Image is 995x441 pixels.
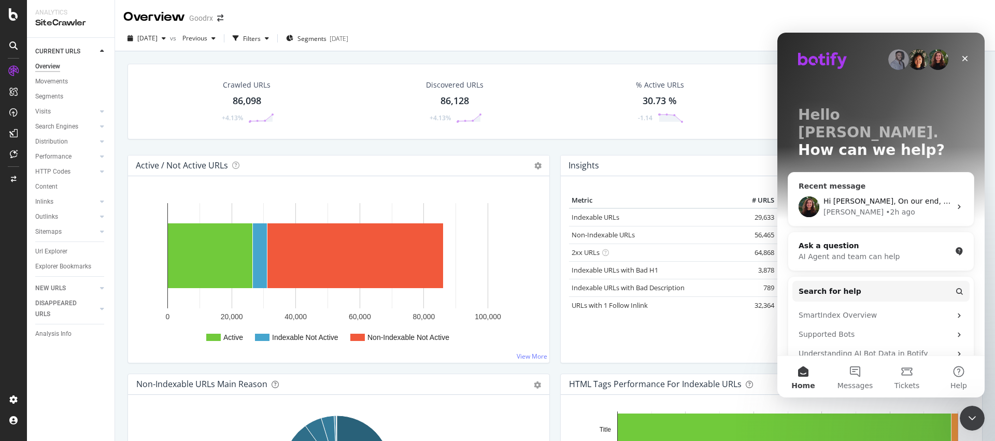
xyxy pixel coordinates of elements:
[534,381,541,389] div: gear
[35,246,107,257] a: Url Explorer
[534,162,542,169] i: Options
[123,30,170,47] button: [DATE]
[52,323,104,365] button: Messages
[104,323,155,365] button: Tickets
[777,261,829,279] td: +0.3 %
[35,61,107,72] a: Overview
[35,211,97,222] a: Outlinks
[35,246,67,257] div: Url Explorer
[35,106,97,117] a: Visits
[35,121,97,132] a: Search Engines
[35,151,72,162] div: Performance
[572,301,648,310] a: URLs with 1 Follow Inlink
[35,46,97,57] a: CURRENT URLS
[735,193,777,208] th: # URLS
[960,406,985,431] iframe: Intercom live chat
[35,261,91,272] div: Explorer Bookmarks
[35,329,107,339] a: Analysis Info
[223,333,243,342] text: Active
[777,296,829,314] td: +0.0 %
[440,94,469,108] div: 86,128
[15,311,192,331] div: Understanding AI Bot Data in Botify
[136,379,267,389] div: Non-Indexable URLs Main Reason
[572,265,658,275] a: Indexable URLs with Bad H1
[600,426,612,433] text: Title
[777,33,985,397] iframe: Intercom live chat
[136,193,537,354] svg: A chart.
[35,196,53,207] div: Inlinks
[178,17,197,35] div: Close
[297,34,326,43] span: Segments
[35,17,106,29] div: SiteCrawler
[117,349,143,357] span: Tickets
[35,76,68,87] div: Movements
[243,34,261,43] div: Filters
[777,193,829,208] th: Change
[21,253,84,264] span: Search for help
[35,46,80,57] div: CURRENT URLS
[222,113,243,122] div: +4.13%
[35,8,106,17] div: Analytics
[569,193,735,208] th: Metric
[636,80,684,90] div: % Active URLs
[35,181,107,192] a: Content
[35,121,78,132] div: Search Engines
[572,283,685,292] a: Indexable URLs with Bad Description
[35,151,97,162] a: Performance
[21,296,174,307] div: Supported Bots
[735,226,777,244] td: 56,465
[10,199,197,238] div: Ask a questionAI Agent and team can help
[35,91,63,102] div: Segments
[35,136,68,147] div: Distribution
[15,292,192,311] div: Supported Bots
[35,166,97,177] a: HTTP Codes
[35,283,97,294] a: NEW URLS
[735,244,777,261] td: 64,868
[155,323,207,365] button: Help
[173,349,190,357] span: Help
[572,212,619,222] a: Indexable URLs
[21,316,174,326] div: Understanding AI Bot Data in Botify
[35,226,62,237] div: Sitemaps
[229,30,273,47] button: Filters
[35,136,97,147] a: Distribution
[777,226,829,244] td: +6.5 %
[60,349,96,357] span: Messages
[223,80,271,90] div: Crawled URLs
[14,349,37,357] span: Home
[46,174,106,185] div: [PERSON_NAME]
[217,15,223,22] div: arrow-right-arrow-left
[21,277,174,288] div: SmartIndex Overview
[21,208,174,219] div: Ask a question
[638,113,652,122] div: -1.14
[569,379,742,389] div: HTML Tags Performance for Indexable URLs
[349,312,371,321] text: 60,000
[413,312,435,321] text: 80,000
[221,312,243,321] text: 20,000
[35,91,107,102] a: Segments
[367,333,449,342] text: Non-Indexable Not Active
[21,219,174,230] div: AI Agent and team can help
[735,208,777,226] td: 29,633
[35,181,58,192] div: Content
[189,13,213,23] div: Goodrx
[35,61,60,72] div: Overview
[272,333,338,342] text: Indexable Not Active
[35,283,66,294] div: NEW URLS
[735,296,777,314] td: 32,364
[430,113,451,122] div: +4.13%
[285,312,307,321] text: 40,000
[35,261,107,272] a: Explorer Bookmarks
[735,279,777,296] td: 789
[15,273,192,292] div: SmartIndex Overview
[643,94,677,108] div: 30.73 %
[178,30,220,47] button: Previous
